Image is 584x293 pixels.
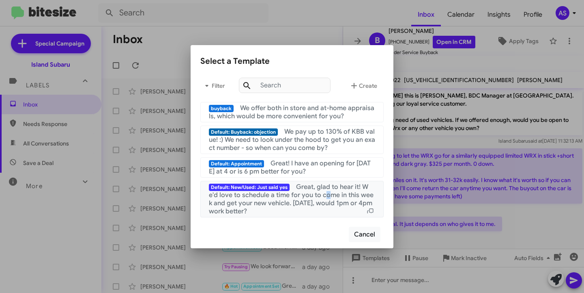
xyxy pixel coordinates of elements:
span: We offer both in store and at-home appraisals, which would be more convenient for you? [209,104,374,120]
span: Default: Buyback: objection [209,128,278,136]
span: Great, glad to hear it! We'd love to schedule a time for you to come in this week and get your ne... [209,183,374,215]
button: Cancel [349,227,380,242]
span: Filter [200,78,226,93]
span: Default: New/Used: Just said yes [209,184,290,191]
button: Create [343,76,384,95]
div: Select a Template [200,55,384,68]
button: Filter [200,76,226,95]
span: Great! I have an opening for [DATE] at 4 or is 6 pm better for you? [209,159,371,176]
span: Create [349,78,377,93]
input: Search [239,78,331,93]
span: Default: Appointment [209,160,264,167]
span: buyback [209,105,234,112]
span: We pay up to 130% of KBB value! :) We need to look under the hood to get you an exact number - so... [209,128,375,152]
